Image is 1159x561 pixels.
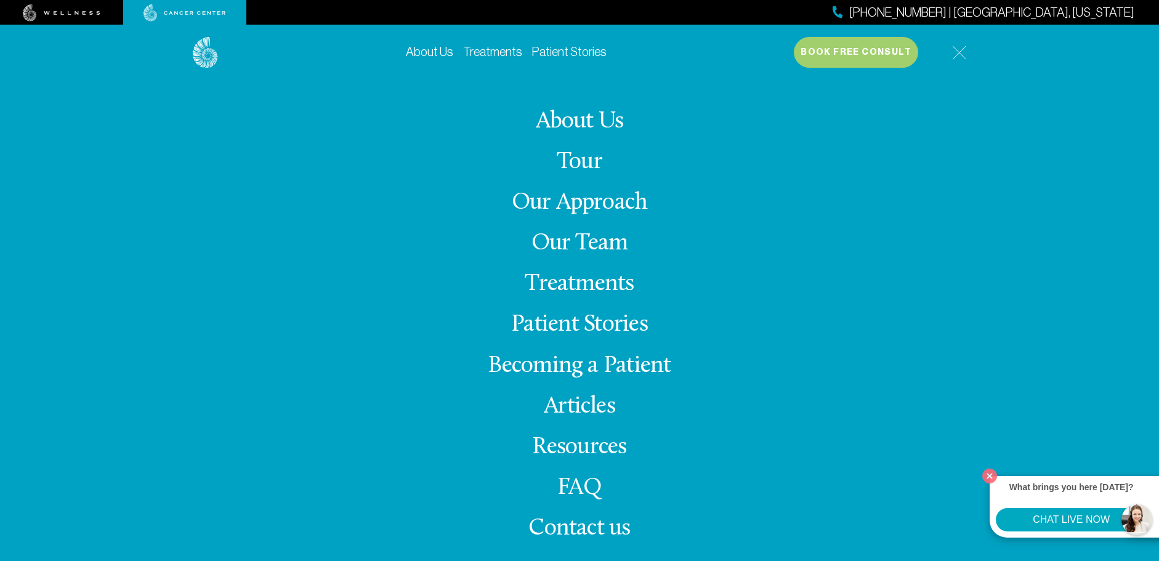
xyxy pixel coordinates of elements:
[557,150,602,174] a: Tour
[531,232,628,256] a: Our Team
[557,476,602,500] a: FAQ
[143,4,226,22] img: cancer center
[528,517,630,541] span: Contact us
[512,191,648,215] a: Our Approach
[23,4,100,22] img: wellness
[1009,482,1134,492] strong: What brings you here [DATE]?
[794,37,918,68] button: Book Free Consult
[525,272,634,296] a: Treatments
[532,45,607,59] a: Patient Stories
[849,4,1134,22] span: [PHONE_NUMBER] | [GEOGRAPHIC_DATA], [US_STATE]
[996,508,1147,531] button: CHAT LIVE NOW
[544,395,615,419] a: Articles
[532,435,626,459] a: Resources
[406,45,453,59] a: About Us
[536,110,624,134] a: About Us
[979,466,1000,486] button: Close
[193,37,218,68] img: logo
[488,354,671,378] a: Becoming a Patient
[463,45,522,59] a: Treatments
[952,46,966,60] img: icon-hamburger
[511,313,648,337] a: Patient Stories
[833,4,1134,22] a: [PHONE_NUMBER] | [GEOGRAPHIC_DATA], [US_STATE]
